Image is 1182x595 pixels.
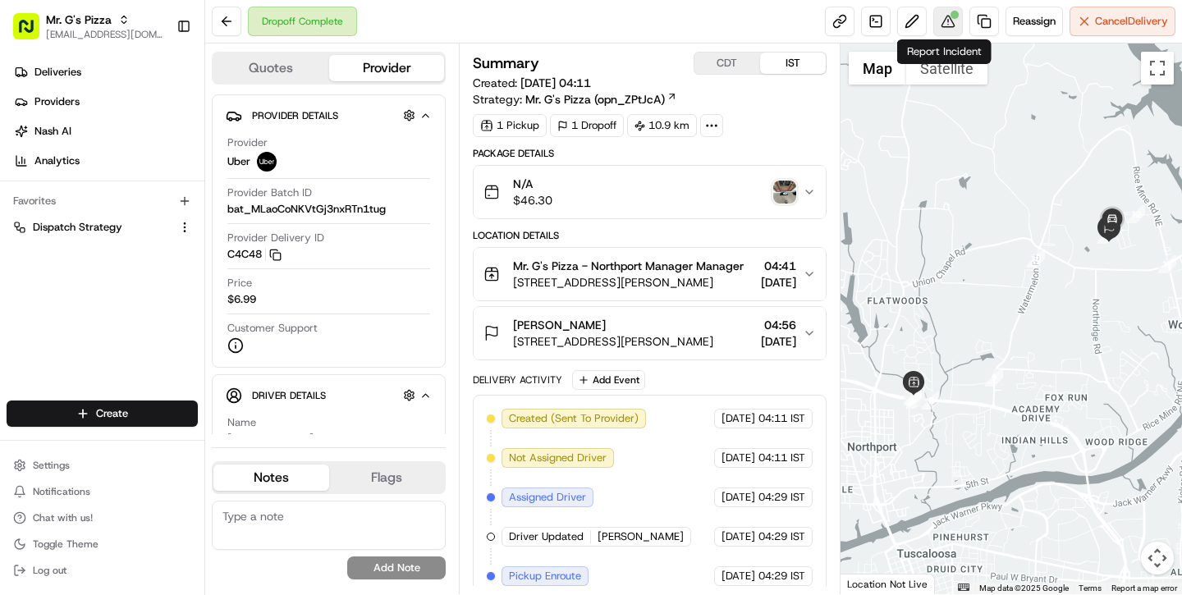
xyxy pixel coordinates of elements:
div: We're available if you need us! [74,173,226,186]
button: Map camera controls [1141,542,1174,574]
button: Start new chat [279,162,299,181]
span: [DATE] [722,411,755,426]
button: Toggle fullscreen view [1141,52,1174,85]
span: Providers [34,94,80,109]
span: [DATE] 04:11 [520,76,591,90]
div: 8 [922,391,940,410]
a: Providers [7,89,204,115]
button: CDT [694,53,760,74]
span: [STREET_ADDRESS][PERSON_NAME] [513,333,713,350]
button: IST [760,53,826,74]
div: 12 [1127,205,1145,223]
span: Name [227,415,256,430]
button: Quotes [213,55,329,81]
span: bat_MLaoCoNKVtGj3nxRTn1tug [227,202,386,217]
button: Provider Details [226,102,432,129]
button: Log out [7,559,198,582]
span: Driver Updated [509,529,584,544]
h3: Summary [473,56,539,71]
button: Mr. G's Pizza [46,11,112,28]
span: Created (Sent To Provider) [509,411,639,426]
button: photo_proof_of_delivery image [773,181,796,204]
div: 📗 [16,368,30,382]
button: Toggle Theme [7,533,198,556]
div: Package Details [473,147,826,160]
span: Pylon [163,407,199,419]
img: Joseph V. [16,239,43,265]
span: API Documentation [155,367,263,383]
span: Nash AI [34,124,71,139]
span: [PERSON_NAME] [598,529,684,544]
div: 10.9 km [627,114,697,137]
img: 1727276513143-84d647e1-66c0-4f92-a045-3c9f9f5dfd92 [34,157,64,186]
img: uber-new-logo.jpeg [257,152,277,172]
span: [PERSON_NAME] [51,254,133,268]
button: Mr. G's Pizza - Northport Manager Manager[STREET_ADDRESS][PERSON_NAME]04:41[DATE] [474,248,825,300]
button: [EMAIL_ADDRESS][DOMAIN_NAME] [46,28,163,41]
div: 💻 [139,368,152,382]
span: 360 Support [51,299,112,312]
span: • [115,299,121,312]
a: Terms (opens in new tab) [1079,584,1102,593]
a: Open this area in Google Maps (opens a new window) [845,573,899,594]
span: Notifications [33,485,90,498]
span: Provider Batch ID [227,185,312,200]
span: Driver Details [252,389,326,402]
button: Reassign [1006,7,1063,36]
div: 11 [1158,255,1176,273]
span: Log out [33,564,66,577]
span: N/A [513,176,552,192]
div: [PERSON_NAME] [227,432,314,446]
span: Provider Delivery ID [227,231,324,245]
div: 9 [985,368,1003,387]
button: Create [7,400,198,427]
a: Nash AI [7,118,204,144]
a: 📗Knowledge Base [10,360,132,390]
div: Location Not Live [841,574,935,594]
span: [DATE] [722,569,755,584]
div: Location Details [473,229,826,242]
button: N/A$46.30photo_proof_of_delivery image [474,166,825,218]
button: Provider [329,55,445,81]
div: 1 Dropoff [550,114,624,137]
button: Mr. G's Pizza[EMAIL_ADDRESS][DOMAIN_NAME] [7,7,170,46]
img: Nash [16,16,49,49]
span: Create [96,406,128,421]
a: Powered byPylon [116,406,199,419]
span: Uber [227,154,250,169]
button: Show street map [849,52,906,85]
div: Past conversations [16,213,110,227]
a: Dispatch Strategy [13,220,172,235]
a: Deliveries [7,59,204,85]
span: Map data ©2025 Google [979,584,1069,593]
span: [PERSON_NAME] [513,317,606,333]
div: Delivery Activity [473,373,562,387]
span: 04:29 IST [758,529,805,544]
img: Google [845,573,899,594]
img: 1736555255976-a54dd68f-1ca7-489b-9aae-adbdc363a1c4 [33,255,46,268]
button: Keyboard shortcuts [958,584,969,591]
span: 04:56 [761,317,796,333]
span: 04:11 IST [758,451,805,465]
button: Show satellite imagery [906,52,987,85]
span: Created: [473,75,591,91]
span: 4:06 AM [145,254,186,268]
button: Driver Details [226,382,432,409]
div: 5 [906,391,924,409]
span: [DATE] [722,490,755,505]
span: Mr. G's Pizza (opn_ZPtJcA) [525,91,665,108]
img: 360 Support [16,283,43,309]
span: Settings [33,459,70,472]
span: Mr. G's Pizza - Northport Manager Manager [513,258,744,274]
button: Add Event [572,370,645,390]
div: Start new chat [74,157,269,173]
span: $46.30 [513,192,552,208]
span: Knowledge Base [33,367,126,383]
button: Chat with us! [7,506,198,529]
button: Settings [7,454,198,477]
a: Report a map error [1111,584,1177,593]
div: 1 Pickup [473,114,547,137]
span: Not Assigned Driver [509,451,607,465]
